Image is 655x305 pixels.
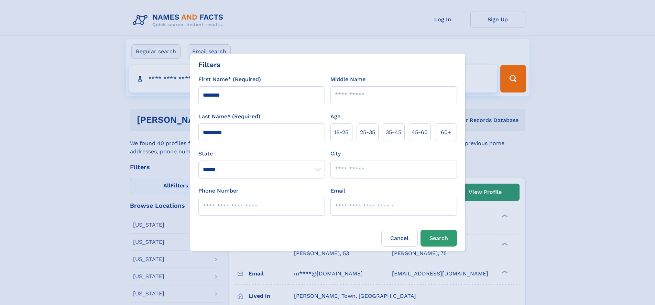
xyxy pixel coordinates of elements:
[330,112,340,121] label: Age
[330,150,341,158] label: City
[334,128,348,137] span: 18‑25
[330,187,345,195] label: Email
[198,112,260,121] label: Last Name* (Required)
[381,230,418,247] label: Cancel
[441,128,451,137] span: 60+
[360,128,375,137] span: 25‑35
[421,230,457,247] button: Search
[198,59,220,70] div: Filters
[198,187,239,195] label: Phone Number
[412,128,428,137] span: 45‑60
[198,150,325,158] label: State
[330,75,365,84] label: Middle Name
[198,75,261,84] label: First Name* (Required)
[386,128,401,137] span: 35‑45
